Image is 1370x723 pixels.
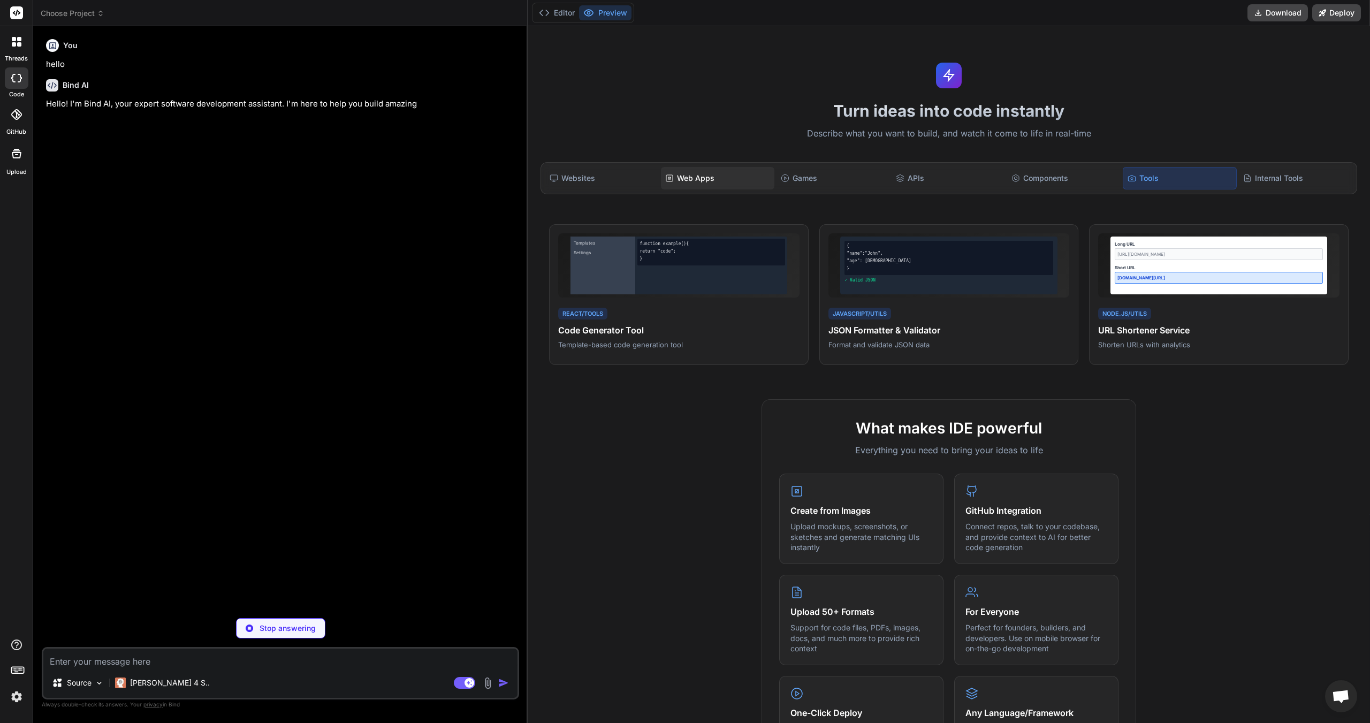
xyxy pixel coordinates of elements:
div: { [847,243,1051,249]
div: Web Apps [661,167,774,189]
h4: Create from Images [790,504,932,517]
h1: Turn ideas into code instantly [534,101,1364,120]
label: code [9,90,24,99]
div: } [847,265,1051,272]
span: privacy [143,701,163,707]
h4: Any Language/Framework [965,706,1107,719]
span: Choose Project [41,8,104,19]
p: [PERSON_NAME] 4 S.. [130,678,210,688]
label: GitHub [6,127,26,136]
p: Shorten URLs with analytics [1098,340,1339,349]
div: Node.js/Utils [1098,308,1151,320]
label: threads [5,54,28,63]
div: Long URL [1115,241,1323,247]
div: Internal Tools [1239,167,1352,189]
button: Deploy [1312,4,1361,21]
div: Settings [573,248,634,257]
h4: URL Shortener Service [1098,324,1339,337]
button: Download [1247,4,1308,21]
img: settings [7,688,26,706]
p: Everything you need to bring your ideas to life [779,444,1118,456]
h4: GitHub Integration [965,504,1107,517]
img: Pick Models [95,679,104,688]
h4: For Everyone [965,605,1107,618]
p: Source [67,678,92,688]
a: Open chat [1325,680,1357,712]
img: Claude 4 Sonnet [115,678,126,688]
p: Template-based code generation tool [558,340,800,349]
button: Editor [535,5,579,20]
div: "age": [DEMOGRAPHIC_DATA] [847,258,1051,264]
h4: JSON Formatter & Validator [828,324,1070,337]
button: Preview [579,5,631,20]
p: Support for code files, PDFs, images, docs, and much more to provide rich context [790,622,932,654]
div: APIs [892,167,1005,189]
h6: Bind AI [63,80,89,90]
p: hello [46,58,517,71]
div: [URL][DOMAIN_NAME] [1115,248,1323,260]
div: return "code"; [640,248,783,255]
div: function example() { [640,241,783,247]
div: Short URL [1115,264,1323,271]
p: Stop answering [260,623,316,634]
img: icon [498,678,509,688]
div: React/Tools [558,308,607,320]
p: Describe what you want to build, and watch it come to life in real-time [534,127,1364,141]
div: ✓ Valid JSON [844,277,1053,284]
img: attachment [482,677,494,689]
div: Templates [573,239,634,247]
div: } [640,256,783,262]
h6: You [63,40,78,51]
p: Upload mockups, screenshots, or sketches and generate matching UIs instantly [790,521,932,553]
p: Format and validate JSON data [828,340,1070,349]
h4: One-Click Deploy [790,706,932,719]
h4: Upload 50+ Formats [790,605,932,618]
div: Tools [1123,167,1237,189]
label: Upload [6,168,27,177]
p: Connect repos, talk to your codebase, and provide context to AI for better code generation [965,521,1107,553]
div: [DOMAIN_NAME][URL] [1115,272,1323,284]
p: Always double-check its answers. Your in Bind [42,699,519,710]
div: JavaScript/Utils [828,308,891,320]
p: Hello! I'm Bind AI, your expert software development assistant. I'm here to help you build amazing [46,98,517,110]
h2: What makes IDE powerful [779,417,1118,439]
div: Websites [545,167,659,189]
h4: Code Generator Tool [558,324,800,337]
div: "name":"John", [847,250,1051,257]
p: Perfect for founders, builders, and developers. Use on mobile browser for on-the-go development [965,622,1107,654]
div: Games [777,167,890,189]
div: Components [1007,167,1121,189]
